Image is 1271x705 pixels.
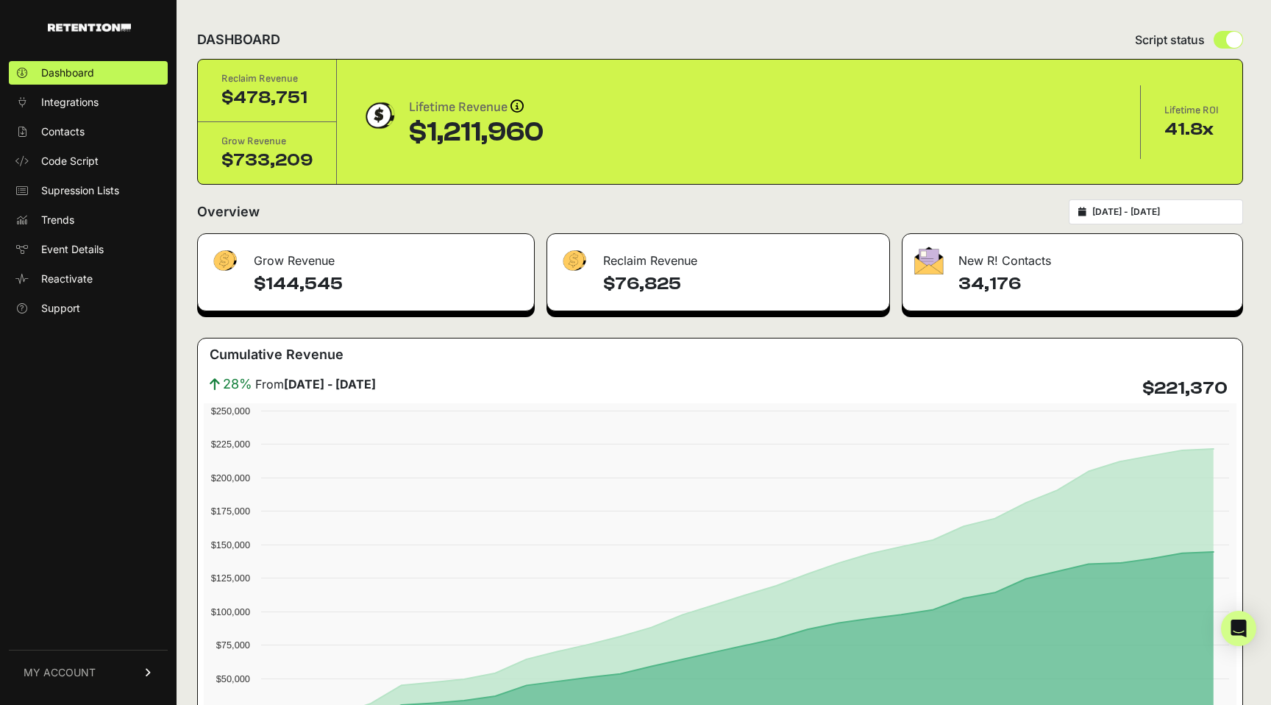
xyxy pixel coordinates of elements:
span: 28% [223,374,252,394]
text: $175,000 [211,506,250,517]
span: From [255,375,376,393]
span: Contacts [41,124,85,139]
a: Contacts [9,120,168,144]
div: Open Intercom Messenger [1221,611,1256,646]
img: fa-dollar-13500eef13a19c4ab2b9ed9ad552e47b0d9fc28b02b83b90ba0e00f96d6372e9.png [559,247,588,275]
div: Reclaim Revenue [221,71,313,86]
text: $250,000 [211,405,250,417]
div: $733,209 [221,149,313,172]
a: Trends [9,208,168,232]
h2: DASHBOARD [197,29,280,50]
div: New R! Contacts [902,234,1242,278]
h3: Cumulative Revenue [210,344,343,365]
span: Integrations [41,95,99,110]
text: $150,000 [211,539,250,550]
h2: Overview [197,202,260,222]
span: MY ACCOUNT [24,665,96,680]
a: Event Details [9,238,168,261]
a: Integrations [9,91,168,114]
text: $225,000 [211,439,250,450]
div: Lifetime ROI [1164,103,1219,118]
text: $50,000 [216,673,250,684]
a: MY ACCOUNT [9,650,168,695]
a: Supression Lists [9,179,168,202]
div: $1,211,960 [409,118,544,147]
div: Reclaim Revenue [547,234,889,278]
span: Reactivate [41,272,93,286]
span: Support [41,301,80,316]
a: Support [9,297,168,320]
a: Reactivate [9,267,168,291]
h4: $144,545 [254,272,522,296]
div: $478,751 [221,86,313,110]
text: $75,000 [216,640,250,651]
span: Script status [1135,31,1205,49]
div: Grow Revenue [198,234,534,278]
div: 41.8x [1164,118,1219,141]
img: fa-envelope-19ae18322b30453b285274b1b8af3d052b27d846a4fbe8435d1a52b978f639a2.png [914,247,944,274]
a: Code Script [9,149,168,173]
strong: [DATE] - [DATE] [284,377,376,392]
span: Dashboard [41,65,94,80]
img: dollar-coin-05c43ed7efb7bc0c12610022525b4bbbb207c7efeef5aecc26f025e68dcafac9.png [360,97,397,134]
img: fa-dollar-13500eef13a19c4ab2b9ed9ad552e47b0d9fc28b02b83b90ba0e00f96d6372e9.png [210,247,239,275]
text: $100,000 [211,606,250,617]
span: Supression Lists [41,183,119,198]
span: Code Script [41,154,99,169]
h4: $221,370 [1142,377,1228,400]
h4: 34,176 [958,272,1231,296]
a: Dashboard [9,61,168,85]
span: Trends [41,213,74,227]
h4: $76,825 [603,272,877,296]
div: Grow Revenue [221,134,313,149]
text: $125,000 [211,573,250,584]
text: $200,000 [211,472,250,483]
span: Event Details [41,242,104,257]
div: Lifetime Revenue [409,97,544,118]
img: Retention.com [48,24,131,32]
